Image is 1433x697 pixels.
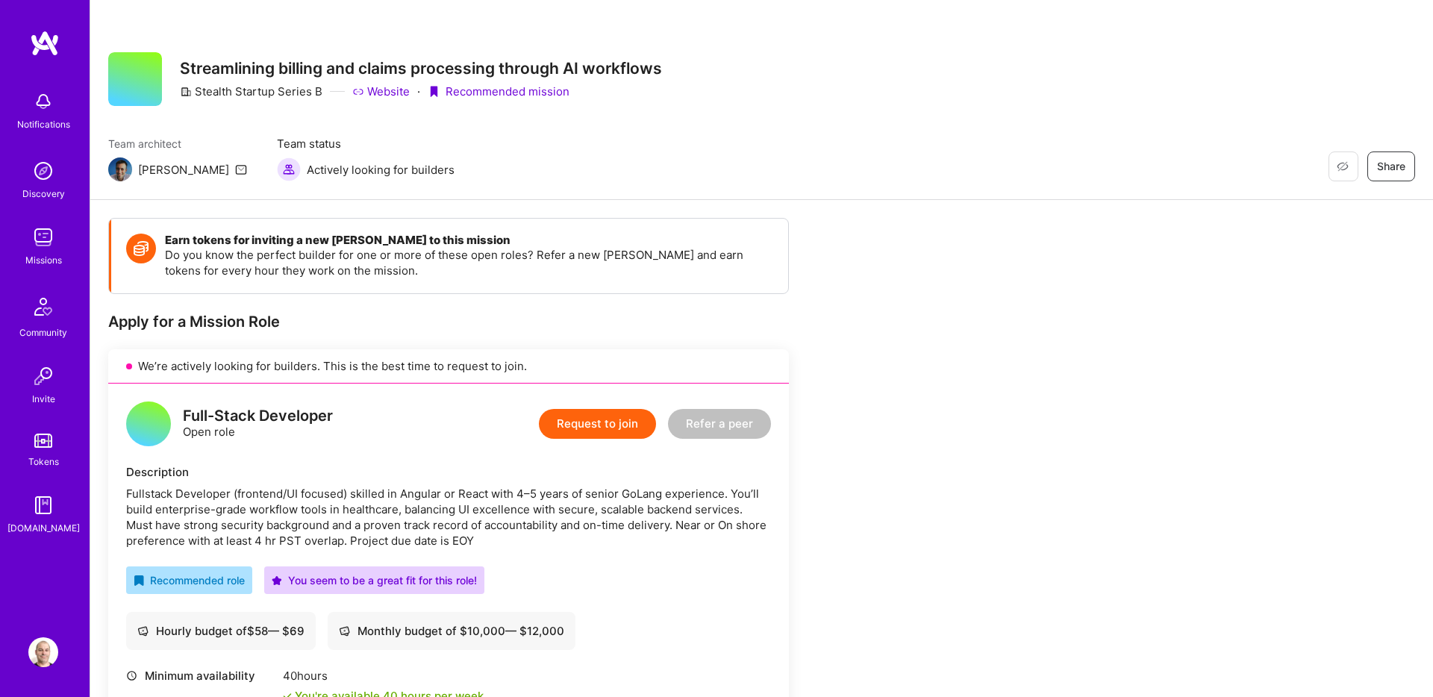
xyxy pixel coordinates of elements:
[32,391,55,407] div: Invite
[34,434,52,448] img: tokens
[28,222,58,252] img: teamwork
[28,490,58,520] img: guide book
[17,116,70,132] div: Notifications
[28,156,58,186] img: discovery
[25,252,62,268] div: Missions
[19,325,67,340] div: Community
[28,454,59,469] div: Tokens
[22,186,65,201] div: Discovery
[25,637,62,667] a: User Avatar
[28,637,58,667] img: User Avatar
[25,289,61,325] img: Community
[28,87,58,116] img: bell
[30,30,60,57] img: logo
[28,361,58,391] img: Invite
[7,520,80,536] div: [DOMAIN_NAME]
